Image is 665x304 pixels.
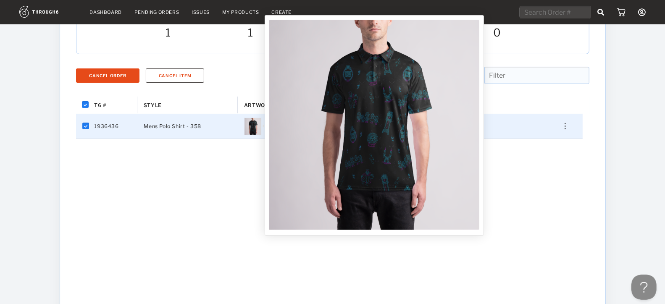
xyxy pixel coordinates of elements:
img: 19472_Thumb_c11b1926baca423ebd10776eaaacdb6b-9472-.png [269,20,479,230]
img: meatball_vertical.0c7b41df.svg [565,123,566,129]
img: 19472_Thumb_c11b1926baca423ebd10776eaaacdb6b-9472-.png [244,118,261,135]
a: My Products [222,9,259,15]
div: Cancel Order [89,73,126,78]
img: logo.1c10ca64.svg [19,6,77,18]
span: 0 [493,26,501,41]
span: 1 [165,26,171,41]
button: Cancel Item [145,68,204,83]
span: Style [143,102,161,108]
span: 1 [247,26,253,41]
span: T6 # [94,102,106,108]
a: Dashboard [90,9,122,15]
input: Search Order # [520,6,591,18]
span: 1936436 [95,121,119,132]
input: Filter [484,67,589,84]
a: Issues [192,9,210,15]
span: Artwork [244,102,273,108]
span: Mens Polo Shirt - 358 [144,121,201,132]
button: Cancel Order [76,68,139,83]
img: icon_cart.dab5cea1.svg [617,8,626,16]
span: Cancel Item [158,73,191,78]
a: Pending Orders [134,9,179,15]
a: Create [272,9,292,15]
iframe: Toggle Customer Support [631,275,657,300]
div: Press SPACE to deselect this row. [76,114,583,139]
